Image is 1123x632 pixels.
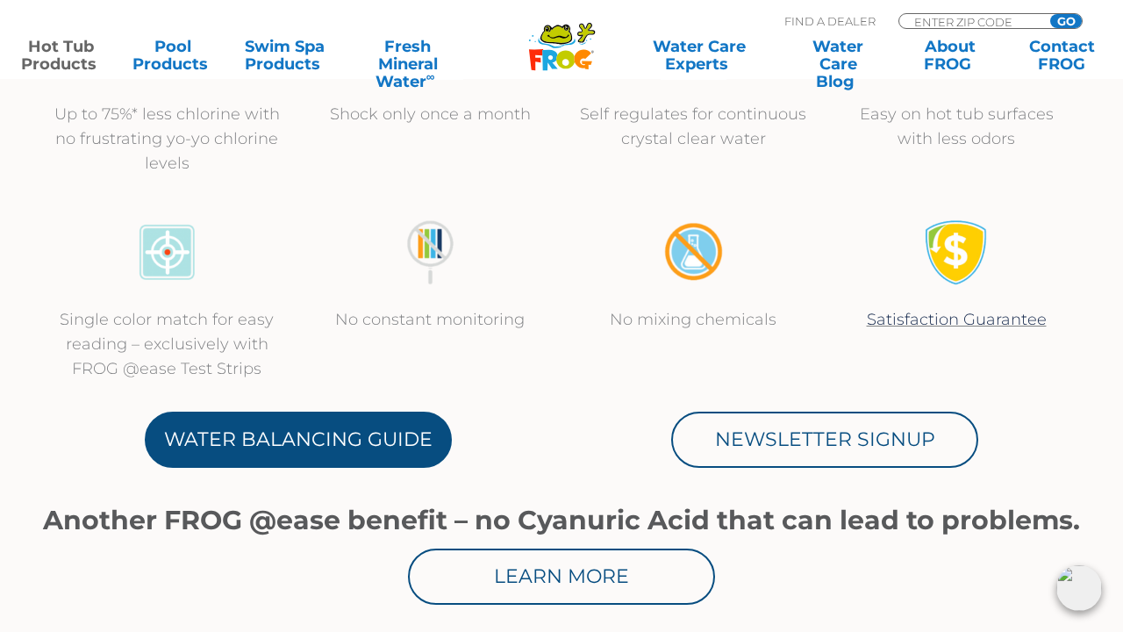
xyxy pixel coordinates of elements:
[134,219,200,285] img: icon-atease-color-match
[130,38,217,73] a: PoolProducts
[35,506,1088,535] h1: Another FROG @ease benefit – no Cyanuric Acid that can lead to problems.
[354,38,462,73] a: Fresh MineralWater∞
[18,38,104,73] a: Hot TubProducts
[53,102,281,176] p: Up to 75%* less chlorine with no frustrating yo-yo chlorine levels
[316,102,544,126] p: Shock only once a month
[1050,14,1082,28] input: GO
[795,38,882,73] a: Water CareBlog
[671,412,978,468] a: Newsletter Signup
[408,549,715,605] a: Learn More
[784,13,876,29] p: Find A Dealer
[579,102,807,151] p: Self regulates for continuous crystal clear water
[426,69,435,83] sup: ∞
[241,38,328,73] a: Swim SpaProducts
[145,412,452,468] a: Water Balancing Guide
[842,102,1070,151] p: Easy on hot tub surfaces with less odors
[53,307,281,381] p: Single color match for easy reading – exclusively with FROG @ease Test Strips
[912,14,1031,29] input: Zip Code Form
[1019,38,1105,73] a: ContactFROG
[628,38,769,73] a: Water CareExperts
[579,307,807,332] p: No mixing chemicals
[906,38,993,73] a: AboutFROG
[397,219,463,285] img: no-constant-monitoring1
[316,307,544,332] p: No constant monitoring
[924,219,990,285] img: Satisfaction Guarantee Icon
[867,310,1047,329] a: Satisfaction Guarantee
[661,219,726,285] img: no-mixing1
[1056,565,1102,611] img: openIcon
